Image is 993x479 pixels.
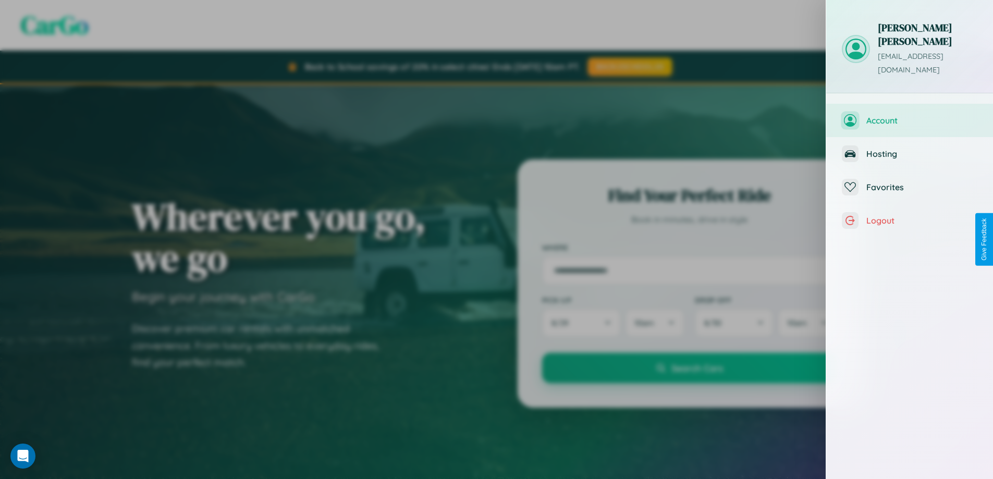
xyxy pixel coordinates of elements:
p: [EMAIL_ADDRESS][DOMAIN_NAME] [878,50,977,77]
span: Account [866,115,977,126]
h3: [PERSON_NAME] [PERSON_NAME] [878,21,977,48]
span: Favorites [866,182,977,192]
button: Logout [826,204,993,237]
div: Give Feedback [980,218,988,261]
button: Favorites [826,170,993,204]
button: Hosting [826,137,993,170]
span: Hosting [866,149,977,159]
div: Open Intercom Messenger [10,444,35,469]
span: Logout [866,215,977,226]
button: Account [826,104,993,137]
